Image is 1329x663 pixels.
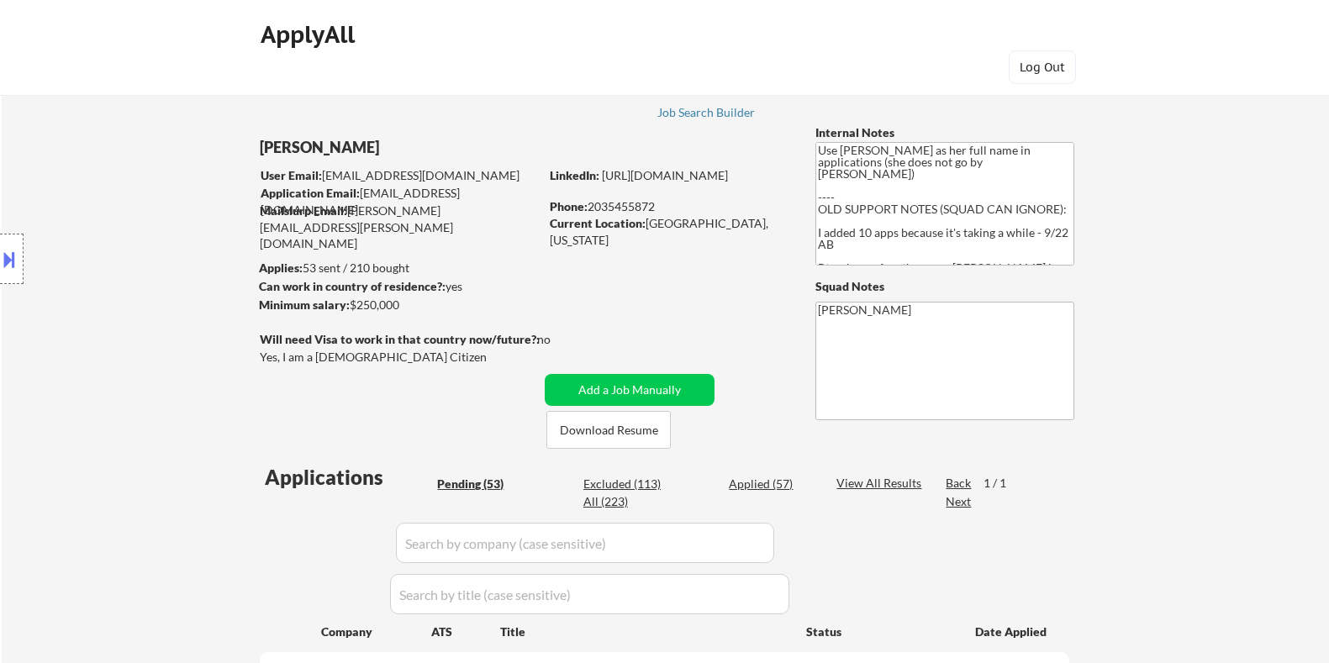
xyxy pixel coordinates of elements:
[836,475,926,492] div: View All Results
[437,476,521,492] div: Pending (53)
[550,215,788,248] div: [GEOGRAPHIC_DATA], [US_STATE]
[729,476,813,492] div: Applied (57)
[1009,50,1076,84] button: Log Out
[431,624,500,640] div: ATS
[321,624,431,640] div: Company
[390,574,789,614] input: Search by title (case sensitive)
[265,467,431,487] div: Applications
[396,523,774,563] input: Search by company (case sensitive)
[259,297,350,312] strong: Minimum salary:
[259,260,539,276] div: 53 sent / 210 bought
[550,198,788,215] div: 2035455872
[550,168,599,182] strong: LinkedIn:
[260,349,544,366] div: Yes, I am a [DEMOGRAPHIC_DATA] Citizen
[260,203,347,218] strong: Mailslurp Email:
[602,168,728,182] a: [URL][DOMAIN_NAME]
[815,278,1074,295] div: Squad Notes
[259,297,539,313] div: $250,000
[583,493,667,510] div: All (223)
[261,186,360,200] strong: Application Email:
[261,20,360,49] div: ApplyAll
[261,167,539,184] div: [EMAIL_ADDRESS][DOMAIN_NAME]
[657,106,756,123] a: Job Search Builder
[984,475,1022,492] div: 1 / 1
[260,332,540,346] strong: Will need Visa to work in that country now/future?:
[546,411,671,449] button: Download Resume
[500,624,790,640] div: Title
[806,616,951,646] div: Status
[815,124,1074,141] div: Internal Notes
[657,107,756,118] div: Job Search Builder
[260,137,605,158] div: [PERSON_NAME]
[550,216,646,230] strong: Current Location:
[259,278,534,295] div: yes
[545,374,715,406] button: Add a Job Manually
[975,624,1049,640] div: Date Applied
[260,203,539,252] div: [PERSON_NAME][EMAIL_ADDRESS][PERSON_NAME][DOMAIN_NAME]
[261,185,539,218] div: [EMAIL_ADDRESS][DOMAIN_NAME]
[946,475,973,492] div: Back
[537,331,585,348] div: no
[583,476,667,492] div: Excluded (113)
[259,279,446,293] strong: Can work in country of residence?:
[946,493,973,510] div: Next
[550,199,588,213] strong: Phone:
